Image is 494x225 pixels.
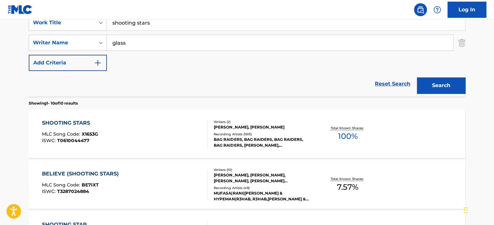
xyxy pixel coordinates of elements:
[57,188,89,194] span: T3287024884
[417,77,465,94] button: Search
[372,77,414,91] a: Reset Search
[29,100,78,106] p: Showing 1 - 10 of 10 results
[214,186,311,190] div: Recording Artists ( 49 )
[337,181,358,193] span: 7.57 %
[214,190,311,202] div: MUFASA|RANI|[PERSON_NAME] & HYPEMAN|R3HAB, R3HAB,[PERSON_NAME] & [PERSON_NAME],[PERSON_NAME],[PER...
[330,176,365,181] p: Total Known Shares:
[82,131,98,137] span: X1653G
[33,19,91,27] div: Work Title
[42,138,57,143] span: ISWC :
[462,194,494,225] iframe: Chat Widget
[42,182,82,188] span: MLC Song Code :
[214,119,311,124] div: Writers ( 2 )
[214,124,311,130] div: [PERSON_NAME], [PERSON_NAME]
[42,131,82,137] span: MLC Song Code :
[42,170,122,178] div: BELIEVE (SHOOTING STARS)
[82,182,99,188] span: BE7IXT
[8,5,33,14] img: MLC Logo
[433,6,441,14] img: help
[29,55,107,71] button: Add Criteria
[458,35,465,51] img: Delete Criterion
[464,200,468,220] div: Drag
[42,188,57,194] span: ISWC :
[417,6,424,14] img: search
[29,109,465,158] a: SHOOTING STARSMLC Song Code:X1653GISWC:T0610044477Writers (2)[PERSON_NAME], [PERSON_NAME]Recordin...
[448,2,486,18] a: Log In
[94,59,102,67] img: 9d2ae6d4665cec9f34b9.svg
[431,3,444,16] div: Help
[330,126,365,130] p: Total Known Shares:
[42,119,98,127] div: SHOOTING STARS
[57,138,89,143] span: T0610044477
[214,137,311,148] div: BAG RAIDERS, BAG RAIDERS, BAG RAIDERS, BAG RAIDERS, [PERSON_NAME], [PERSON_NAME], BAG RAIDERS, BA...
[29,15,465,97] form: Search Form
[414,3,427,16] a: Public Search
[338,130,357,142] span: 100 %
[214,167,311,172] div: Writers ( 10 )
[214,132,311,137] div: Recording Artists ( 1615 )
[214,172,311,184] div: [PERSON_NAME], [PERSON_NAME], [PERSON_NAME], [PERSON_NAME] [PERSON_NAME], [PERSON_NAME], [PERSON_...
[33,39,91,47] div: Writer Name
[29,160,465,209] a: BELIEVE (SHOOTING STARS)MLC Song Code:BE7IXTISWC:T3287024884Writers (10)[PERSON_NAME], [PERSON_NA...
